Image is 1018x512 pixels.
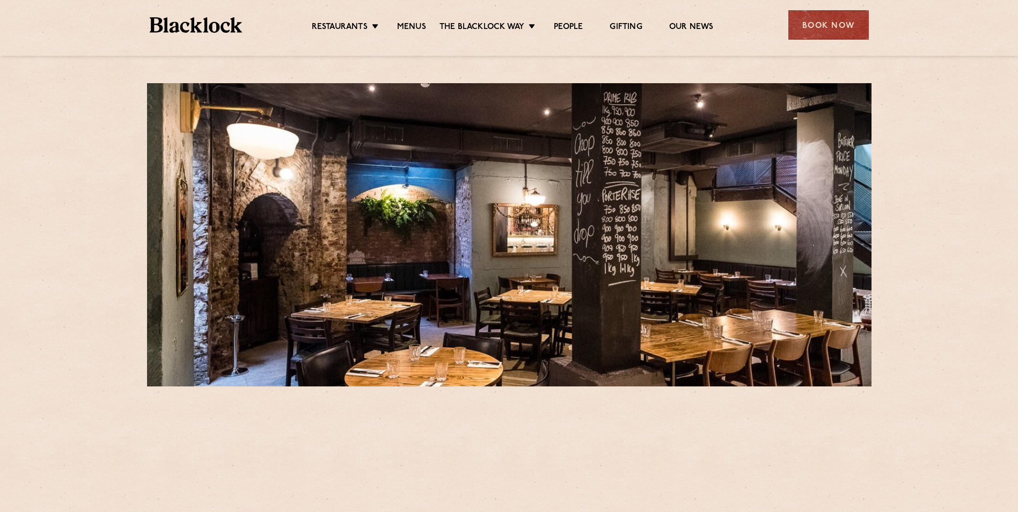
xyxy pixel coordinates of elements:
img: BL_Textured_Logo-footer-cropped.svg [150,17,243,33]
a: Gifting [610,22,642,34]
div: Book Now [788,10,869,40]
a: Our News [669,22,714,34]
a: Restaurants [312,22,368,34]
a: The Blacklock Way [440,22,524,34]
a: Menus [397,22,426,34]
a: People [554,22,583,34]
